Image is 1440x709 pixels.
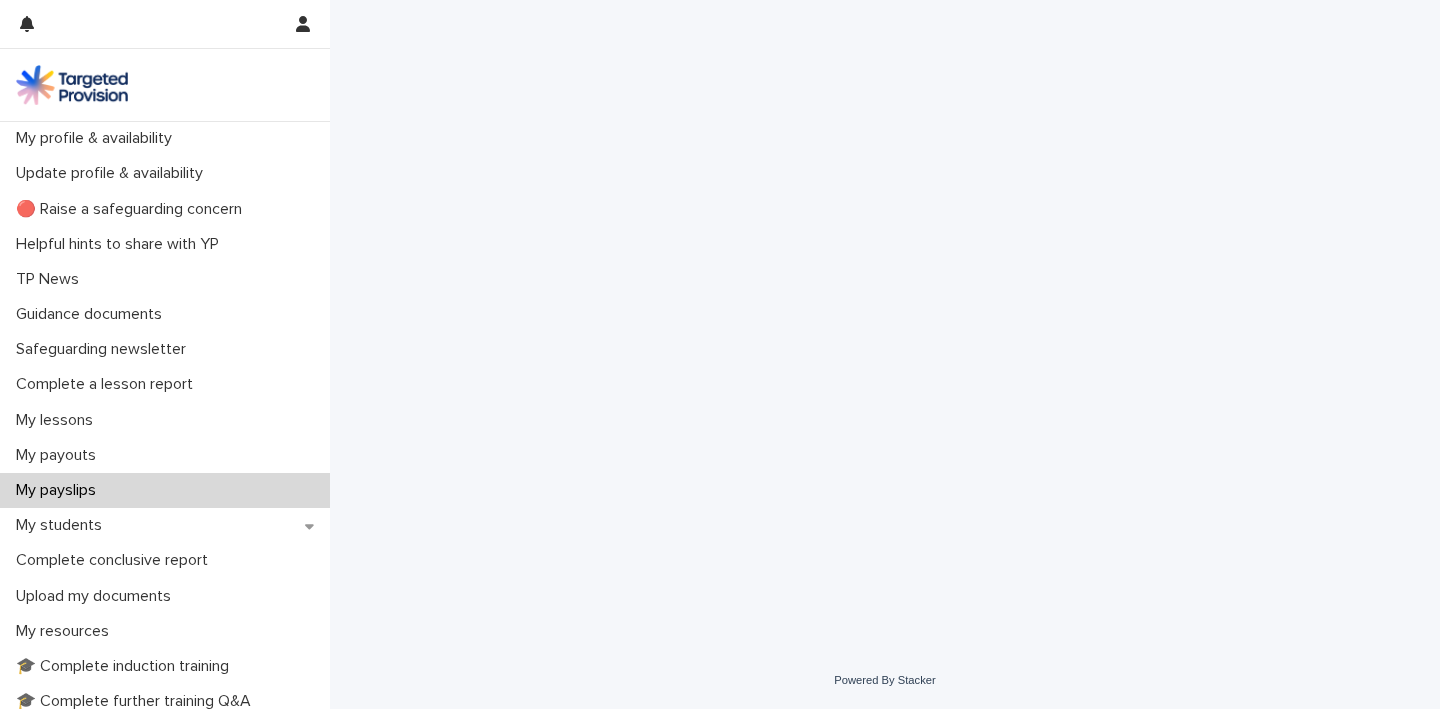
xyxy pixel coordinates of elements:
p: My profile & availability [8,129,188,148]
p: Complete conclusive report [8,551,224,570]
p: My resources [8,622,125,641]
p: My students [8,516,118,535]
img: M5nRWzHhSzIhMunXDL62 [16,65,128,105]
p: My payslips [8,481,112,500]
p: Update profile & availability [8,164,219,183]
p: 🎓 Complete induction training [8,657,245,676]
p: 🔴 Raise a safeguarding concern [8,200,258,219]
p: Guidance documents [8,305,178,324]
p: Complete a lesson report [8,375,209,394]
p: Helpful hints to share with YP [8,235,235,254]
p: TP News [8,270,95,289]
p: Upload my documents [8,587,187,606]
a: Powered By Stacker [834,674,935,686]
p: My lessons [8,411,109,430]
p: Safeguarding newsletter [8,340,202,359]
p: My payouts [8,446,112,465]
